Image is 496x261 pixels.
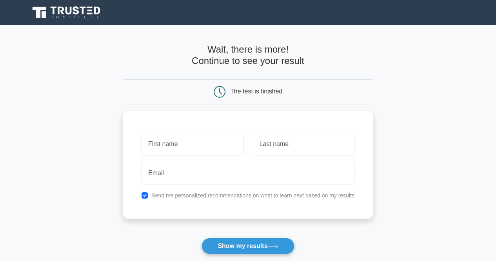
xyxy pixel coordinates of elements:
h4: Wait, there is more! Continue to see your result [123,44,373,67]
input: Email [142,162,354,184]
div: The test is finished [230,88,282,95]
input: Last name [253,133,354,155]
label: Send me personalized recommendations on what to learn next based on my results [151,192,354,199]
button: Show my results [202,238,294,254]
input: First name [142,133,243,155]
